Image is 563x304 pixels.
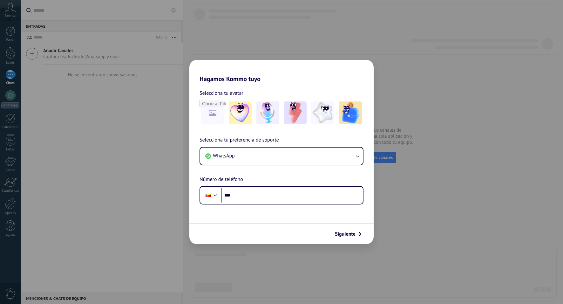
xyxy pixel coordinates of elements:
span: WhatsApp [213,153,235,159]
h2: Hagamos Kommo tuyo [189,60,374,83]
img: -3.jpeg [284,101,307,124]
img: -1.jpeg [229,101,252,124]
div: Venezuela: + 58 [202,189,214,202]
img: -4.jpeg [311,101,334,124]
button: WhatsApp [200,148,363,165]
img: -5.jpeg [339,101,362,124]
span: Selecciona tu avatar [200,89,243,97]
span: Selecciona tu preferencia de soporte [200,136,279,144]
span: Siguiente [335,232,356,236]
img: -2.jpeg [256,101,279,124]
button: Siguiente [332,229,364,239]
span: Número de teléfono [200,176,243,184]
